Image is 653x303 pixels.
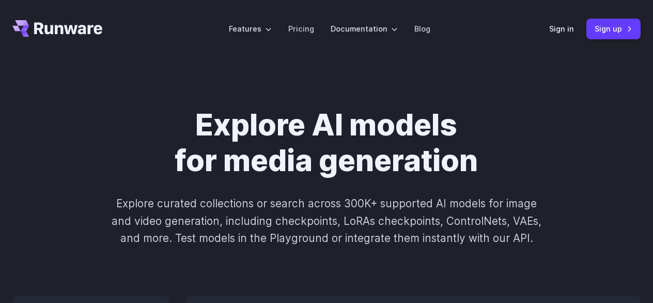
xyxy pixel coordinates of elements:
p: Explore curated collections or search across 300K+ supported AI models for image and video genera... [106,195,546,247]
a: Go to / [12,20,102,37]
a: Sign up [586,19,641,39]
h1: Explore AI models for media generation [75,108,578,178]
a: Pricing [288,23,314,35]
label: Features [229,23,272,35]
label: Documentation [331,23,398,35]
a: Blog [414,23,430,35]
a: Sign in [549,23,574,35]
